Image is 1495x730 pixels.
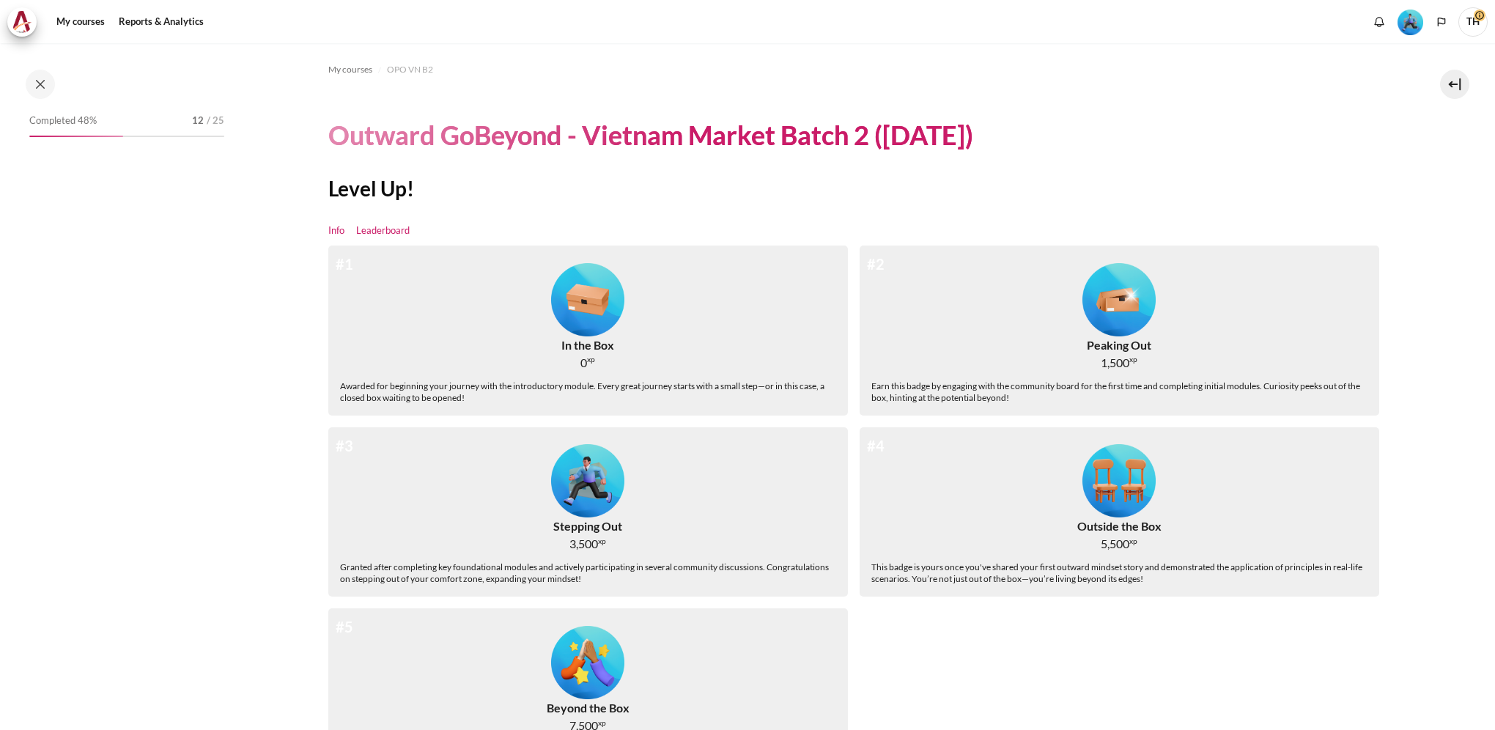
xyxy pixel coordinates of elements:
[1082,444,1156,517] img: Level #4
[1101,354,1129,372] span: 1,500
[551,444,624,517] img: Level #3
[569,535,598,553] span: 3,500
[1082,263,1156,336] img: Level #2
[328,61,372,78] a: My courses
[1458,7,1488,37] span: TH
[867,253,885,275] div: #2
[1431,11,1452,33] button: Languages
[336,616,353,638] div: #5
[1129,357,1137,362] span: xp
[340,561,836,585] div: Granted after completing key foundational modules and actively participating in several community...
[207,114,224,128] span: / 25
[192,114,204,128] span: 12
[580,354,587,372] span: 0
[114,7,209,37] a: Reports & Analytics
[598,720,606,726] span: xp
[336,435,353,457] div: #3
[1392,8,1429,35] a: Level #3
[387,63,433,76] span: OPO VN B2
[1082,257,1156,336] div: Level #2
[356,224,410,238] a: Leaderboard
[547,699,630,717] div: Beyond the Box
[871,380,1367,404] div: Earn this badge by engaging with the community board for the first time and completing initial mo...
[1077,517,1162,535] div: Outside the Box
[1129,539,1137,544] span: xp
[328,224,344,238] a: Info
[336,253,353,275] div: #1
[1458,7,1488,37] a: User menu
[1087,336,1151,354] div: Peaking Out
[1368,11,1390,33] div: Show notification window with no new notifications
[328,175,1391,202] h2: Level Up!
[51,7,110,37] a: My courses
[1398,8,1423,35] div: Level #3
[867,435,885,457] div: #4
[1082,439,1156,518] div: Level #4
[387,61,433,78] a: OPO VN B2
[551,620,624,699] div: Level #5
[328,63,372,76] span: My courses
[1398,10,1423,35] img: Level #3
[1101,535,1129,553] span: 5,500
[340,380,836,404] div: Awarded for beginning your journey with the introductory module. Every great journey starts with ...
[551,263,624,336] img: Level #1
[551,439,624,518] div: Level #3
[587,357,595,362] span: xp
[598,539,606,544] span: xp
[871,561,1367,585] div: This badge is yours once you've shared your first outward mindset story and demonstrated the appl...
[561,336,614,354] div: In the Box
[551,626,624,699] img: Level #5
[553,517,622,535] div: Stepping Out
[7,7,44,37] a: Architeck Architeck
[29,114,97,128] span: Completed 48%
[551,257,624,336] div: Level #1
[12,11,32,33] img: Architeck
[328,118,973,152] h1: Outward GoBeyond - Vietnam Market Batch 2 ([DATE])
[328,58,1391,81] nav: Navigation bar
[29,136,123,137] div: 48%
